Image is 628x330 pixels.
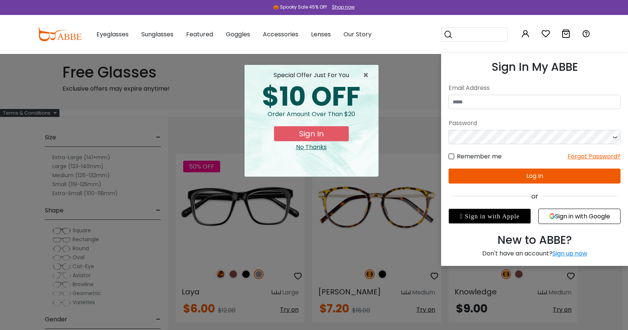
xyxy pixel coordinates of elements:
span: Our Story [344,30,372,39]
span: Lenses [311,30,331,39]
a: Sign up now [552,249,587,258]
div: New to ABBE? [449,231,621,249]
div: 🎃 Spooky Sale 45% Off! [273,4,327,10]
button: Sign in with Google [538,209,621,224]
span: Accessories [263,30,298,39]
h3: Sign In My ABBE [449,60,621,74]
label: Remember me [449,152,502,161]
span: Featured [186,30,213,39]
div: Close [250,143,372,152]
div: Forgot Password? [567,152,621,161]
a: Shop now [328,4,355,10]
button: Sign In [274,126,349,141]
span: Sunglasses [141,30,173,39]
span: Goggles [226,30,250,39]
div: Email Address [449,81,621,95]
div: Don't have an account? [449,249,621,258]
span: Eyeglasses [96,30,129,39]
div: Order amount over than $20 [250,110,372,126]
div: $10 OFF [250,84,372,110]
div: Shop now [332,4,355,10]
div: Password [449,116,621,130]
div: Sign in with Apple [449,209,531,224]
img: abbeglasses.com [37,28,81,41]
span: × [363,71,372,80]
div: special offer just for you [250,71,372,80]
button: Log In [449,169,621,184]
button: Close [363,71,372,80]
div: or [449,191,621,201]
